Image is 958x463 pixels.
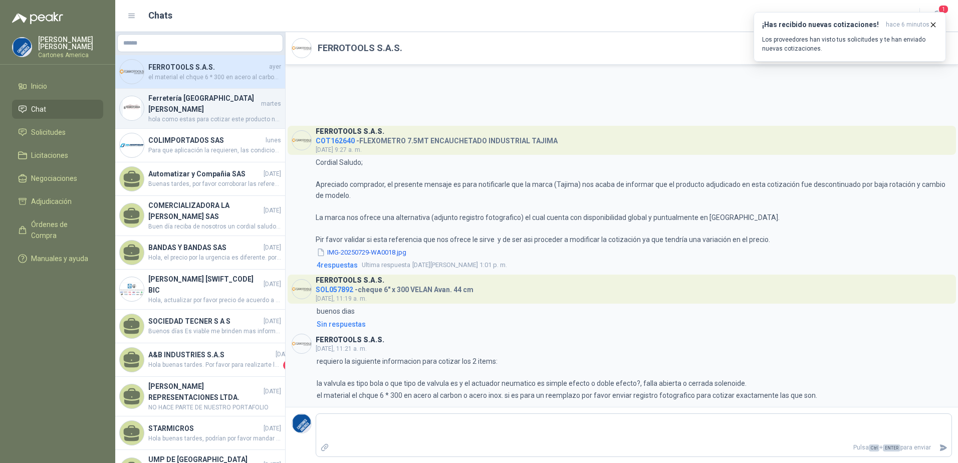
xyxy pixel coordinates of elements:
span: Chat [31,104,46,115]
a: Órdenes de Compra [12,215,103,245]
a: Solicitudes [12,123,103,142]
span: [DATE] [264,280,281,289]
a: Company Logo[PERSON_NAME] [SWIFT_CODE] BIC[DATE]Hola, actualizar por favor precio de acuerdo a lo... [115,270,285,310]
h4: - FLEXOMETRO 7.5MT ENCAUCHETADO INDUSTRIAL TAJIMA [316,134,558,144]
span: [DATE] [264,317,281,326]
span: hola como estas para cotizar este producto necesito saber si es rodillo y cuna o si es solo y si ... [148,115,281,124]
span: ENTER [883,444,900,451]
a: Licitaciones [12,146,103,165]
img: Company Logo [120,60,144,84]
h4: [PERSON_NAME] REPRESENTACIONES LTDA. [148,381,262,403]
h4: COLIMPORTADOS SAS [148,135,264,146]
span: martes [261,99,281,109]
h4: STARMICROS [148,423,262,434]
h3: FERROTOOLS S.A.S. [316,129,384,134]
span: Licitaciones [31,150,68,161]
h4: FERROTOOLS S.A.S. [148,62,267,73]
span: [DATE] [264,206,281,215]
p: Cartones America [38,52,103,58]
span: [DATE][PERSON_NAME] 1:01 p. m. [362,260,507,270]
h4: [PERSON_NAME] [SWIFT_CODE] BIC [148,274,262,296]
h4: - cheque 6" x 300 VELAN Avan. 44 cm [316,283,473,293]
span: SOL057892 [316,286,353,294]
span: [DATE] [264,243,281,253]
img: Company Logo [13,38,32,57]
a: Chat [12,100,103,119]
span: Ultima respuesta [362,260,410,270]
div: Sin respuestas [317,319,366,330]
span: Órdenes de Compra [31,219,94,241]
a: Company LogoFERROTOOLS S.A.S.ayerel material el chque 6 * 300 en acero al carbon o acero inox. si... [115,55,285,89]
p: Cordial Saludo; Apreciado comprador, el presente mensaje es para notificarle que la marca (Tajima... [316,157,952,245]
span: lunes [266,136,281,145]
span: 1 [283,360,293,370]
span: Manuales y ayuda [31,253,88,264]
p: requiero la siguiente informacion para cotizar los 2 items: la valvula es tipo bola o que tipo de... [317,356,747,389]
a: Inicio [12,77,103,96]
button: 1 [928,7,946,25]
h4: A&B INDUSTRIES S.A.S [148,349,274,360]
span: Adjudicación [31,196,72,207]
a: BANDAS Y BANDAS SAS[DATE]Hola, el precio por la urgencia es diferente. por favor recotizar. [115,236,285,270]
span: Para que aplicación la requieren, las condiciones de operación, la presión y temperatura y la pre... [148,146,281,155]
h3: FERROTOOLS S.A.S. [316,278,384,283]
a: Negociaciones [12,169,103,188]
span: [DATE], 11:21 a. m. [316,345,367,352]
h1: Chats [148,9,172,23]
p: buenos dias [317,306,355,317]
h4: SOCIEDAD TECNER S A S [148,316,262,327]
a: SOCIEDAD TECNER S A S[DATE]Buenos días Es viable me brinden mas informacion de este producto para... [115,310,285,343]
h4: Ferretería [GEOGRAPHIC_DATA][PERSON_NAME] [148,93,259,115]
a: STARMICROS[DATE]Hola buenas tardes, podrían por favor mandar especificaciones o imágenes del prod... [115,416,285,450]
h4: COMERCIALIZADORA LA [PERSON_NAME] SAS [148,200,262,222]
h3: ¡Has recibido nuevas cotizaciones! [762,21,882,29]
span: 1 [938,5,949,14]
span: 4 respuesta s [317,260,358,271]
a: 4respuestasUltima respuesta[DATE][PERSON_NAME] 1:01 p. m. [315,260,952,271]
span: Ctrl [869,444,879,451]
span: Hola, el precio por la urgencia es diferente. por favor recotizar. [148,253,281,263]
img: Company Logo [120,133,144,157]
span: Hola buenas tardes. Por favor para realizarte la cotización. Necesitan la manguera para agua aire... [148,360,281,370]
span: COT162640 [316,137,355,145]
span: [DATE] [276,350,293,359]
p: Pulsa + para enviar [333,439,935,456]
span: Inicio [31,81,47,92]
p: Los proveedores han visto tus solicitudes y te han enviado nuevas cotizaciones. [762,35,937,53]
span: Buenas tardes, por favor corroborar las referencias con la serie de la bobina que necesitan. para... [148,179,281,189]
span: [DATE], 11:19 a. m. [316,295,367,302]
a: Company LogoCOLIMPORTADOS SASlunesPara que aplicación la requieren, las condiciones de operación,... [115,129,285,162]
button: IMG-20250729-WA0018.jpg [316,247,407,258]
span: NO HACE PARTE DE NUESTRO PORTAFOLIO [148,403,281,412]
img: Company Logo [292,334,311,353]
h2: FERROTOOLS S.A.S. [318,41,402,55]
span: [DATE] [264,424,281,433]
p: el material el chque 6 * 300 en acero al carbon o acero inox. si es para un reemplazo por favor e... [317,390,817,401]
span: ayer [269,62,281,72]
a: A&B INDUSTRIES S.A.S[DATE]Hola buenas tardes. Por favor para realizarte la cotización. Necesitan ... [115,343,285,377]
h4: Automatizar y Compañia SAS [148,168,262,179]
a: Automatizar y Compañia SAS[DATE]Buenas tardes, por favor corroborar las referencias con la serie ... [115,162,285,196]
a: Manuales y ayuda [12,249,103,268]
span: Solicitudes [31,127,66,138]
span: hace 6 minutos [886,21,929,29]
h4: BANDAS Y BANDAS SAS [148,242,262,253]
h3: FERROTOOLS S.A.S. [316,337,384,343]
span: [DATE] 9:27 a. m. [316,146,362,153]
a: COMERCIALIZADORA LA [PERSON_NAME] SAS[DATE]Buen día reciba de nosotros un cordial saludo, es un g... [115,196,285,236]
span: Hola, actualizar por favor precio de acuerdo a lo acordado. 126 USD [148,296,281,305]
span: [DATE] [264,387,281,396]
img: Company Logo [292,39,311,58]
p: [PERSON_NAME] [PERSON_NAME] [38,36,103,50]
img: Company Logo [120,277,144,301]
button: Enviar [935,439,951,456]
img: Company Logo [120,96,144,120]
span: Hola buenas tardes, podrían por favor mandar especificaciones o imágenes del productor para poder... [148,434,281,443]
span: Buenos días Es viable me brinden mas informacion de este producto para asi poder ofertar. Dato de... [148,327,281,336]
img: Company Logo [292,131,311,150]
a: Adjudicación [12,192,103,211]
span: Negociaciones [31,173,77,184]
img: Company Logo [292,280,311,299]
span: Buen día reciba de nosotros un cordial saludo, es un gusto para nosotros atender su requerimiento... [148,222,281,232]
img: Logo peakr [12,12,63,24]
